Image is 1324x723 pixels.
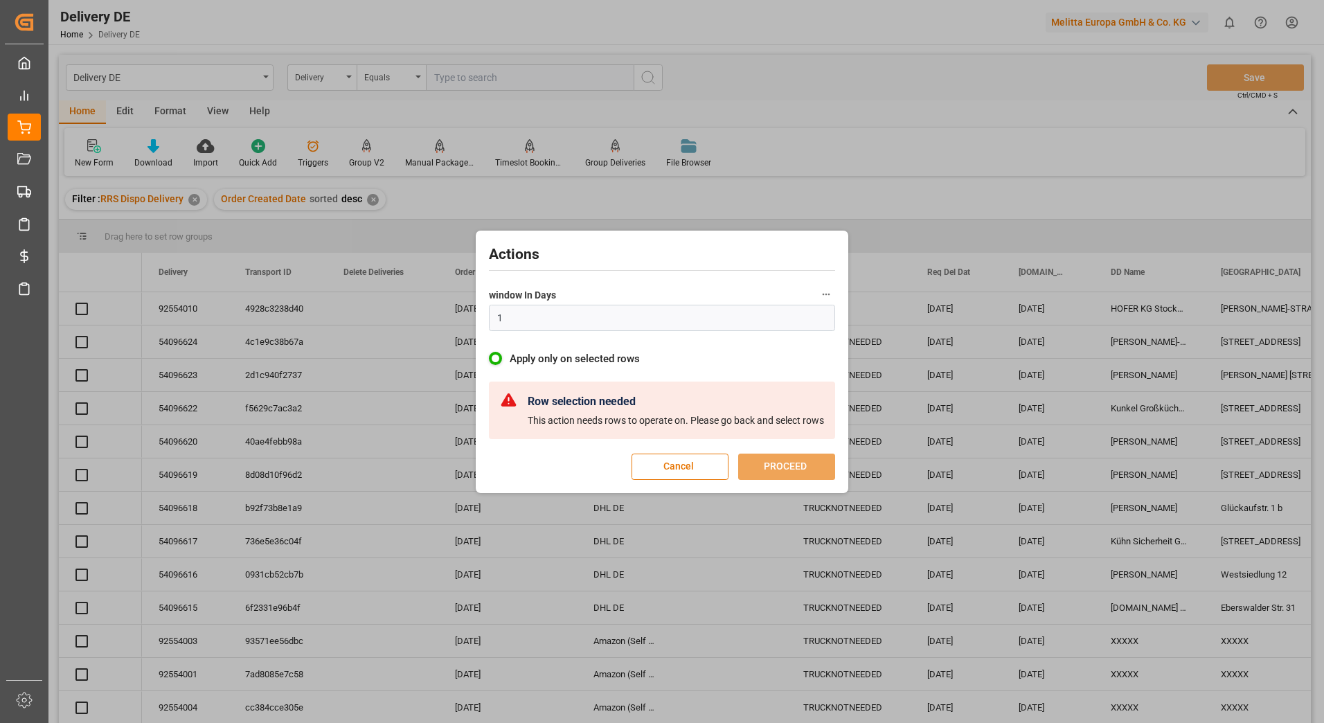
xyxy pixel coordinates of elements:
[489,288,556,303] span: window In Days
[489,305,835,331] input: -
[528,413,824,428] div: This action needs rows to operate on. Please go back and select rows
[489,350,835,367] label: Apply only on selected rows
[738,454,835,480] button: PROCEED
[528,395,824,409] h1: Row selection needed
[500,391,517,409] img: error
[817,285,835,303] button: window In Days
[632,454,728,480] button: Cancel
[489,244,835,266] h2: Actions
